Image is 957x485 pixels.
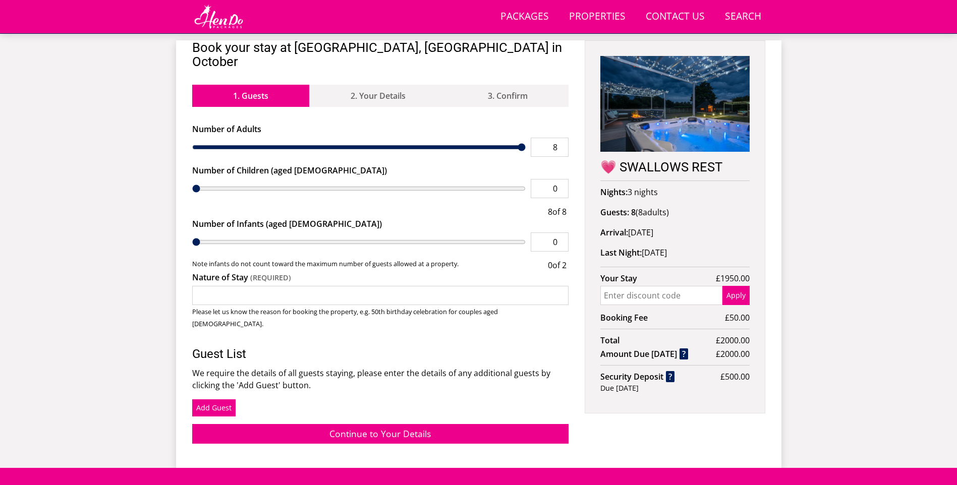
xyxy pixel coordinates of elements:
[565,6,630,28] a: Properties
[716,334,750,346] span: £
[716,272,750,284] span: £
[600,286,722,305] input: Enter discount code
[725,312,750,324] span: £
[600,160,749,174] h2: 💗 SWALLOWS REST
[548,260,552,271] span: 0
[600,186,749,198] p: 3 nights
[192,271,569,283] label: Nature of Stay
[638,207,643,218] span: 8
[631,207,636,218] strong: 8
[548,206,552,217] span: 8
[729,312,750,323] span: 50.00
[631,207,669,218] span: ( )
[600,312,724,324] strong: Booking Fee
[662,207,666,218] span: s
[192,4,245,29] img: Hen Do Packages
[600,371,674,383] strong: Security Deposit
[192,40,569,69] h2: Book your stay at [GEOGRAPHIC_DATA], [GEOGRAPHIC_DATA] in October
[309,85,446,107] a: 2. Your Details
[192,218,569,230] label: Number of Infants (aged [DEMOGRAPHIC_DATA])
[600,226,749,238] p: [DATE]
[600,348,688,360] strong: Amount Due [DATE]
[716,348,750,360] span: £
[720,335,750,346] span: 2000.00
[192,123,569,135] label: Number of Adults
[446,85,569,107] a: 3. Confirm
[192,85,310,107] a: 1. Guests
[600,272,715,284] strong: Your Stay
[600,334,715,346] strong: Total
[720,348,750,359] span: 2000.00
[192,164,569,176] label: Number of Children (aged [DEMOGRAPHIC_DATA])
[546,259,569,271] div: of 2
[600,227,628,238] strong: Arrival:
[600,247,642,258] strong: Last Night:
[546,206,569,218] div: of 8
[721,6,765,28] a: Search
[720,371,750,383] span: £
[722,286,750,305] button: Apply
[600,207,629,218] strong: Guests:
[600,247,749,259] p: [DATE]
[192,347,569,360] h3: Guest List
[192,259,546,271] small: Note infants do not count toward the maximum number of guests allowed at a property.
[725,371,750,382] span: 500.00
[192,367,569,391] p: We require the details of all guests staying, please enter the details of any additional guests b...
[496,6,553,28] a: Packages
[600,187,628,198] strong: Nights:
[720,273,750,284] span: 1950.00
[638,207,666,218] span: adult
[600,383,749,394] div: Due [DATE]
[600,56,749,152] img: An image of '💗 SWALLOWS REST'
[192,399,236,416] a: Add Guest
[192,424,569,444] a: Continue to Your Details
[192,307,498,328] small: Please let us know the reason for booking the property, e.g. 50th birthday celebration for couple...
[642,6,709,28] a: Contact Us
